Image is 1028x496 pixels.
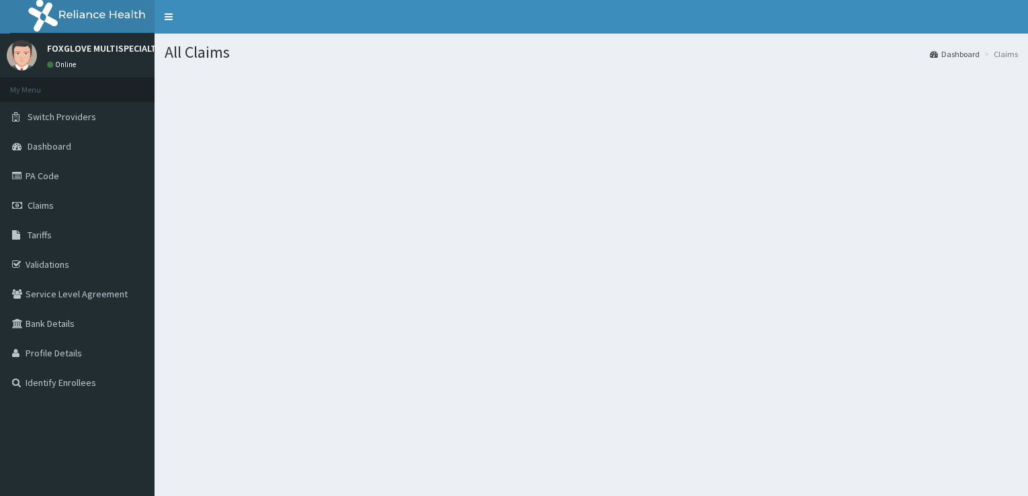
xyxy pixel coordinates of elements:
[981,48,1018,60] li: Claims
[7,40,37,70] img: User Image
[165,44,1018,61] h1: All Claims
[28,199,54,211] span: Claims
[28,140,71,152] span: Dashboard
[47,60,79,69] a: Online
[28,229,52,241] span: Tariffs
[930,48,980,60] a: Dashboard
[47,44,216,53] p: FOXGLOVE MULTISPECIALTY - RECEPTION
[28,111,96,123] span: Switch Providers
